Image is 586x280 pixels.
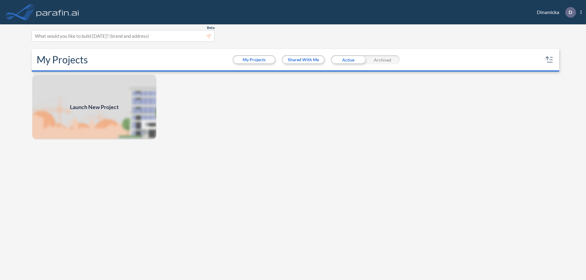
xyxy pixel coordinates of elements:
[365,55,400,64] div: Archived
[70,103,119,111] span: Launch New Project
[331,55,365,64] div: Active
[37,54,88,66] h2: My Projects
[233,56,275,63] button: My Projects
[283,56,324,63] button: Shared With Me
[528,7,581,18] div: Dinamicka
[207,25,215,30] span: Beta
[569,9,572,15] p: D
[32,74,157,140] img: add
[544,55,554,65] button: sort
[35,6,80,18] img: logo
[32,74,157,140] a: Launch New Project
